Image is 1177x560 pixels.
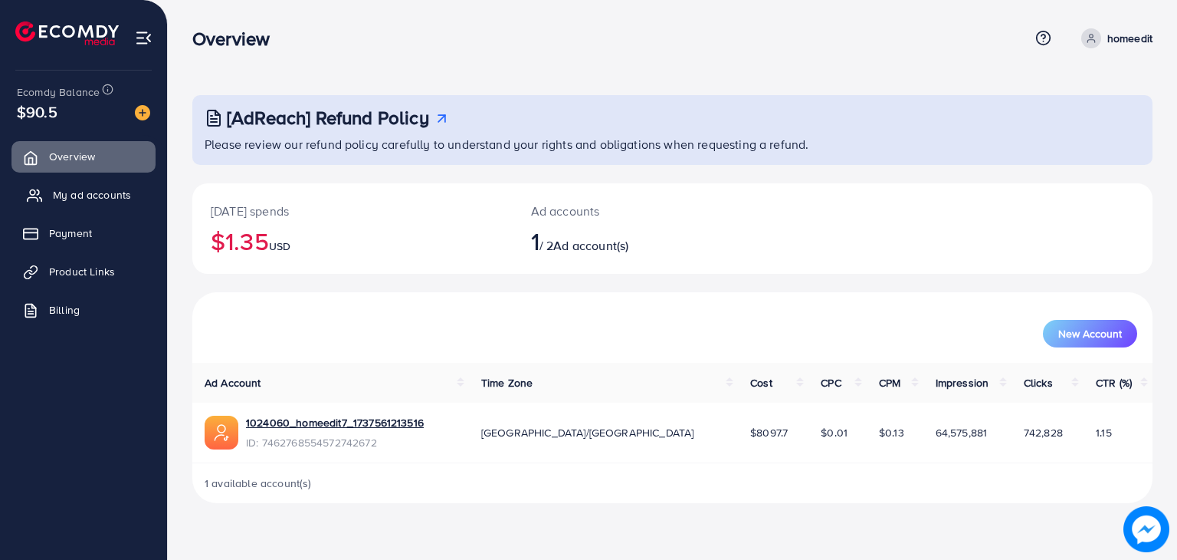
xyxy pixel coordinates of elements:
[135,105,150,120] img: image
[17,84,100,100] span: Ecomdy Balance
[879,375,900,390] span: CPM
[936,425,988,440] span: 64,575,881
[1043,320,1137,348] button: New Account
[205,375,261,390] span: Ad Account
[879,425,904,440] span: $0.13
[11,141,156,172] a: Overview
[269,239,290,254] span: USD
[11,256,156,287] a: Product Links
[481,425,694,440] span: [GEOGRAPHIC_DATA]/[GEOGRAPHIC_DATA]
[481,375,533,390] span: Time Zone
[15,21,119,45] img: logo
[1096,425,1112,440] span: 1.15
[49,302,80,318] span: Billing
[1096,375,1132,390] span: CTR (%)
[205,476,312,491] span: 1 available account(s)
[750,375,772,390] span: Cost
[246,435,424,450] span: ID: 7462768554572742672
[192,28,282,50] h3: Overview
[205,416,238,450] img: ic-ads-acc.e4c84228.svg
[11,180,156,210] a: My ad accounts
[211,202,494,220] p: [DATE] spends
[1024,425,1063,440] span: 742,828
[821,375,841,390] span: CPC
[531,223,539,259] span: 1
[53,187,131,203] span: My ad accounts
[17,100,57,123] span: $90.5
[227,107,429,129] h3: [AdReach] Refund Policy
[750,425,788,440] span: $8097.7
[1058,328,1122,339] span: New Account
[246,415,424,430] a: 1024060_homeedit7_1737561213516
[553,237,628,254] span: Ad account(s)
[49,264,115,279] span: Product Links
[11,218,156,249] a: Payment
[211,226,494,255] h2: $1.35
[49,149,95,164] span: Overview
[1126,509,1166,549] img: image
[49,226,92,241] span: Payment
[135,29,152,47] img: menu
[821,425,848,440] span: $0.01
[531,226,734,255] h2: / 2
[1024,375,1053,390] span: Clicks
[11,295,156,325] a: Billing
[1107,29,1152,48] p: homeedit
[936,375,989,390] span: Impression
[531,202,734,220] p: Ad accounts
[205,135,1143,153] p: Please review our refund policy carefully to understand your rights and obligations when requesti...
[1075,28,1152,48] a: homeedit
